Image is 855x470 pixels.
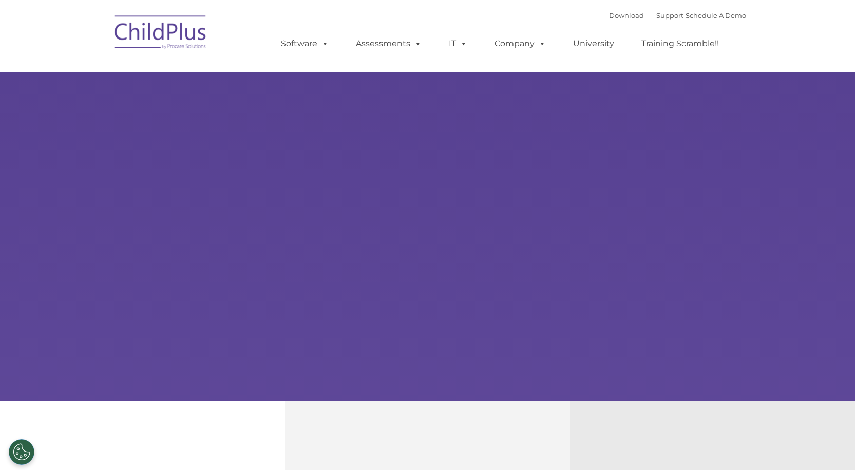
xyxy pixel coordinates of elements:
[439,33,478,54] a: IT
[686,11,746,20] a: Schedule A Demo
[656,11,683,20] a: Support
[609,11,746,20] font: |
[563,33,624,54] a: University
[609,11,644,20] a: Download
[346,33,432,54] a: Assessments
[484,33,556,54] a: Company
[271,33,339,54] a: Software
[631,33,729,54] a: Training Scramble!!
[109,8,212,60] img: ChildPlus by Procare Solutions
[9,439,34,465] button: Cookies Settings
